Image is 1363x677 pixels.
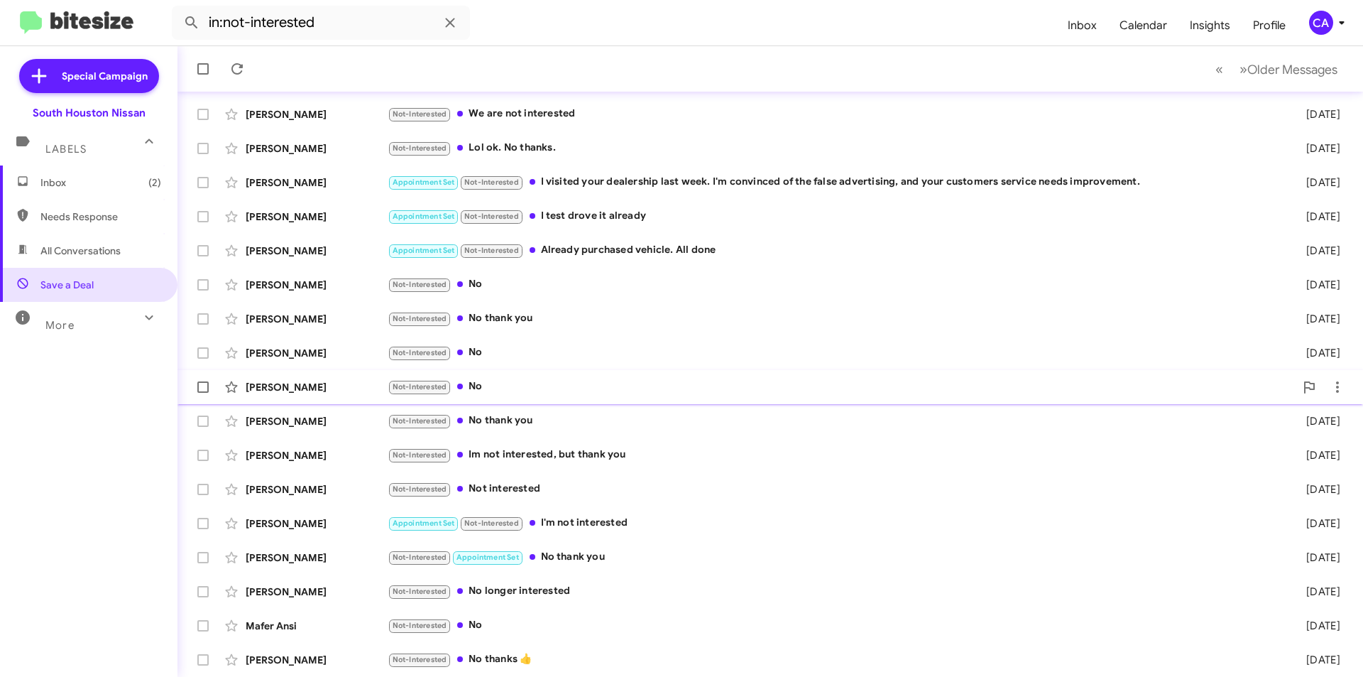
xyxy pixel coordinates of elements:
[172,6,470,40] input: Search
[388,174,1283,190] div: I visited your dealership last week. I'm convinced of the false advertising, and your customers s...
[40,210,161,224] span: Needs Response
[1231,55,1346,84] button: Next
[388,549,1283,565] div: No thank you
[1283,619,1352,633] div: [DATE]
[393,143,447,153] span: Not-Interested
[1207,55,1232,84] button: Previous
[388,310,1283,327] div: No thank you
[393,587,447,596] span: Not-Interested
[1283,482,1352,497] div: [DATE]
[388,515,1283,531] div: I'm not interested
[62,69,148,83] span: Special Campaign
[388,447,1283,463] div: Im not interested, but thank you
[464,212,519,221] span: Not-Interested
[1056,5,1108,46] a: Inbox
[246,175,388,190] div: [PERSON_NAME]
[1208,55,1346,84] nav: Page navigation example
[393,382,447,391] span: Not-Interested
[1283,551,1352,565] div: [DATE]
[1283,107,1352,121] div: [DATE]
[388,379,1295,395] div: No
[1283,312,1352,326] div: [DATE]
[1283,653,1352,667] div: [DATE]
[393,280,447,289] span: Not-Interested
[40,175,161,190] span: Inbox
[388,242,1283,259] div: Already purchased vehicle. All done
[45,319,75,332] span: More
[1178,5,1242,46] a: Insights
[148,175,161,190] span: (2)
[388,276,1283,293] div: No
[388,583,1283,600] div: No longer interested
[246,448,388,462] div: [PERSON_NAME]
[388,208,1283,224] div: I test drove it already
[1283,244,1352,258] div: [DATE]
[246,244,388,258] div: [PERSON_NAME]
[1283,585,1352,599] div: [DATE]
[40,278,94,292] span: Save a Deal
[1239,60,1247,78] span: »
[1247,62,1337,77] span: Older Messages
[393,348,447,357] span: Not-Interested
[393,484,447,494] span: Not-Interested
[246,107,388,121] div: [PERSON_NAME]
[246,141,388,156] div: [PERSON_NAME]
[393,450,447,460] span: Not-Interested
[33,106,146,120] div: South Houston Nissan
[388,651,1283,668] div: No thanks 👍
[246,414,388,428] div: [PERSON_NAME]
[1283,448,1352,462] div: [DATE]
[1283,278,1352,292] div: [DATE]
[388,140,1283,156] div: Lol ok. No thanks.
[45,143,87,156] span: Labels
[1283,414,1352,428] div: [DATE]
[464,519,519,528] span: Not-Interested
[393,416,447,426] span: Not-Interested
[393,109,447,119] span: Not-Interested
[1283,346,1352,360] div: [DATE]
[1309,11,1333,35] div: CA
[246,551,388,565] div: [PERSON_NAME]
[464,178,519,187] span: Not-Interested
[246,278,388,292] div: [PERSON_NAME]
[393,178,455,187] span: Appointment Set
[1108,5,1178,46] a: Calendar
[388,481,1283,497] div: Not interested
[1215,60,1223,78] span: «
[388,617,1283,634] div: No
[1242,5,1297,46] a: Profile
[1297,11,1347,35] button: CA
[246,516,388,531] div: [PERSON_NAME]
[40,244,121,258] span: All Conversations
[464,246,519,255] span: Not-Interested
[1283,210,1352,224] div: [DATE]
[393,519,455,528] span: Appointment Set
[1283,516,1352,531] div: [DATE]
[1283,141,1352,156] div: [DATE]
[1283,175,1352,190] div: [DATE]
[246,619,388,633] div: Mafer Ansi
[393,314,447,323] span: Not-Interested
[246,346,388,360] div: [PERSON_NAME]
[246,482,388,497] div: [PERSON_NAME]
[393,212,455,221] span: Appointment Set
[456,553,519,562] span: Appointment Set
[246,210,388,224] div: [PERSON_NAME]
[388,345,1283,361] div: No
[388,413,1283,429] div: No thank you
[246,585,388,599] div: [PERSON_NAME]
[393,621,447,630] span: Not-Interested
[393,553,447,562] span: Not-Interested
[246,312,388,326] div: [PERSON_NAME]
[246,380,388,394] div: [PERSON_NAME]
[393,246,455,255] span: Appointment Set
[388,106,1283,122] div: We are not interested
[393,655,447,664] span: Not-Interested
[246,653,388,667] div: [PERSON_NAME]
[19,59,159,93] a: Special Campaign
